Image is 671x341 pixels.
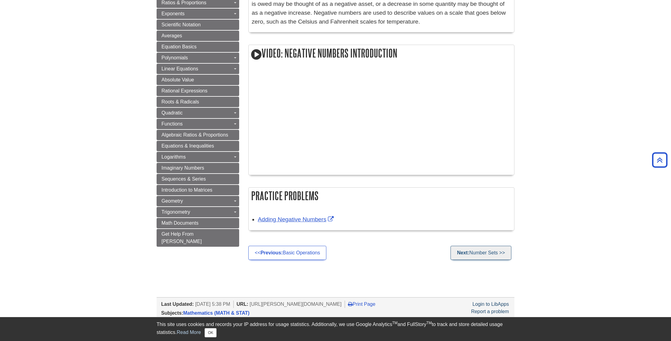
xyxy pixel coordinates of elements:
[450,246,511,260] a: Next:Number Sets >>
[157,163,239,173] a: Imaginary Numbers
[252,73,423,169] iframe: YouTube video player
[161,66,198,71] span: Linear Equations
[157,108,239,118] a: Quadratic
[157,174,239,184] a: Sequences & Series
[237,302,248,307] span: URL:
[161,220,198,226] span: Math Documents
[205,328,217,337] button: Close
[157,20,239,30] a: Scientific Notation
[426,321,432,325] sup: TM
[157,207,239,217] a: Trigonometry
[157,42,239,52] a: Equation Basics
[457,250,469,255] strong: Next:
[161,44,197,49] span: Equation Basics
[258,216,335,223] a: Link opens in new window
[157,86,239,96] a: Rational Expressions
[261,250,283,255] strong: Previous:
[195,302,230,307] span: [DATE] 5:38 PM
[348,302,353,306] i: Print Page
[161,154,186,159] span: Logarithms
[157,152,239,162] a: Logarithms
[248,246,326,260] a: <<Previous:Basic Operations
[161,198,183,204] span: Geometry
[161,132,228,137] span: Algebraic Ratios & Proportions
[157,196,239,206] a: Geometry
[157,97,239,107] a: Roots & Radicals
[473,302,509,307] a: Login to LibApps
[157,141,239,151] a: Equations & Inequalities
[183,310,250,316] a: Mathematics (MATH & STAT)
[249,45,514,62] h2: Video: Negative Numbers Introduction
[161,121,183,126] span: Functions
[161,33,182,38] span: Averages
[348,302,376,307] a: Print Page
[250,302,342,307] span: [URL][PERSON_NAME][DOMAIN_NAME]
[157,130,239,140] a: Algebraic Ratios & Proportions
[157,53,239,63] a: Polynomials
[161,77,194,82] span: Absolute Value
[157,321,514,337] div: This site uses cookies and records your IP address for usage statistics. Additionally, we use Goo...
[157,218,239,228] a: Math Documents
[161,187,212,193] span: Introduction to Matrices
[650,156,669,164] a: Back to Top
[161,143,214,148] span: Equations & Inequalities
[157,31,239,41] a: Averages
[161,22,201,27] span: Scientific Notation
[161,88,207,93] span: Rational Expressions
[249,188,514,204] h2: Practice Problems
[161,55,188,60] span: Polynomials
[392,321,397,325] sup: TM
[157,229,239,247] a: Get Help From [PERSON_NAME]
[161,231,202,244] span: Get Help From [PERSON_NAME]
[157,75,239,85] a: Absolute Value
[471,309,509,314] a: Report a problem
[161,11,185,16] span: Exponents
[161,176,206,182] span: Sequences & Series
[157,185,239,195] a: Introduction to Matrices
[157,64,239,74] a: Linear Equations
[161,110,183,115] span: Quadratic
[161,302,194,307] span: Last Updated:
[161,165,204,170] span: Imaginary Numbers
[161,209,190,215] span: Trigonometry
[177,330,201,335] a: Read More
[161,99,199,104] span: Roots & Radicals
[157,119,239,129] a: Functions
[157,9,239,19] a: Exponents
[161,310,183,316] span: Subjects:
